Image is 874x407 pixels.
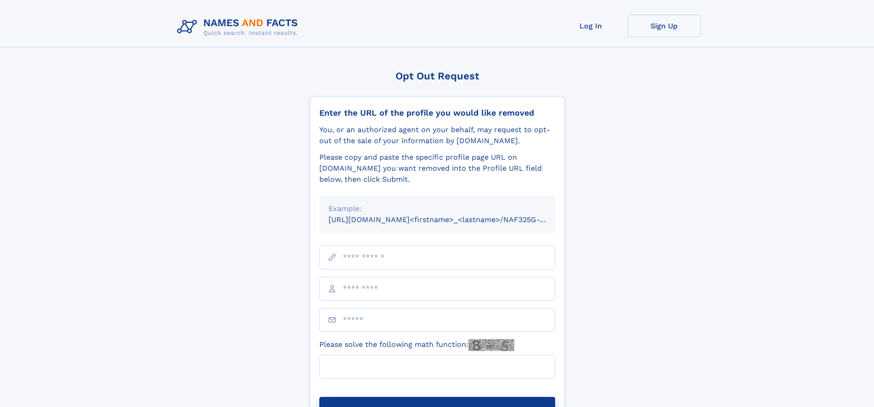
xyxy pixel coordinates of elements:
[554,15,628,37] a: Log In
[628,15,701,37] a: Sign Up
[319,108,555,118] div: Enter the URL of the profile you would like removed
[328,203,546,214] div: Example:
[319,124,555,146] div: You, or an authorized agent on your behalf, may request to opt-out of the sale of your informatio...
[328,215,573,224] small: [URL][DOMAIN_NAME]<firstname>_<lastname>/NAF325G-xxxxxxxx
[310,70,565,82] div: Opt Out Request
[319,339,514,351] label: Please solve the following math function:
[319,152,555,185] div: Please copy and paste the specific profile page URL on [DOMAIN_NAME] you want removed into the Pr...
[173,15,306,39] img: Logo Names and Facts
